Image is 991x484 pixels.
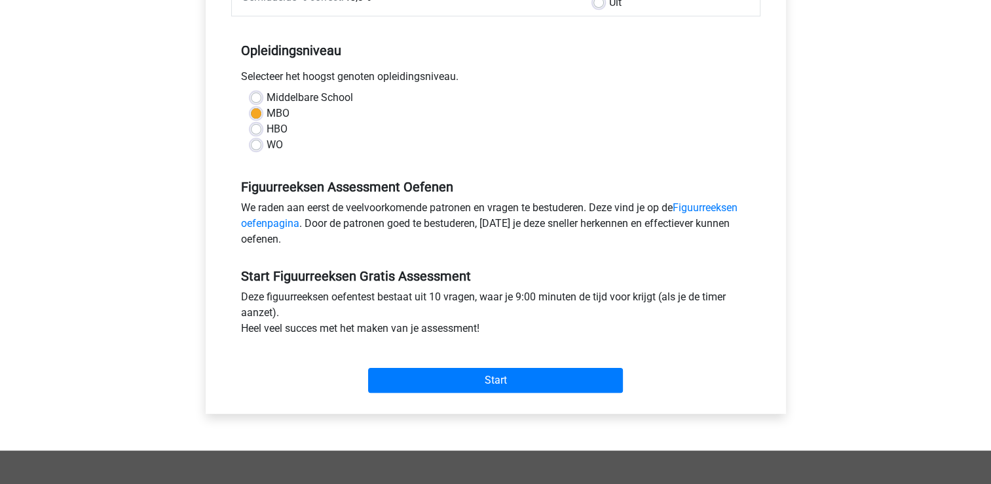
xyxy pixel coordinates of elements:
[231,69,760,90] div: Selecteer het hoogst genoten opleidingsniveau.
[267,90,353,106] label: Middelbare School
[368,368,623,393] input: Start
[267,137,283,153] label: WO
[231,289,760,342] div: Deze figuurreeksen oefentest bestaat uit 10 vragen, waar je 9:00 minuten de tijd voor krijgt (als...
[241,37,751,64] h5: Opleidingsniveau
[241,268,751,284] h5: Start Figuurreeksen Gratis Assessment
[241,179,751,195] h5: Figuurreeksen Assessment Oefenen
[267,121,288,137] label: HBO
[231,200,760,252] div: We raden aan eerst de veelvoorkomende patronen en vragen te bestuderen. Deze vind je op de . Door...
[267,106,290,121] label: MBO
